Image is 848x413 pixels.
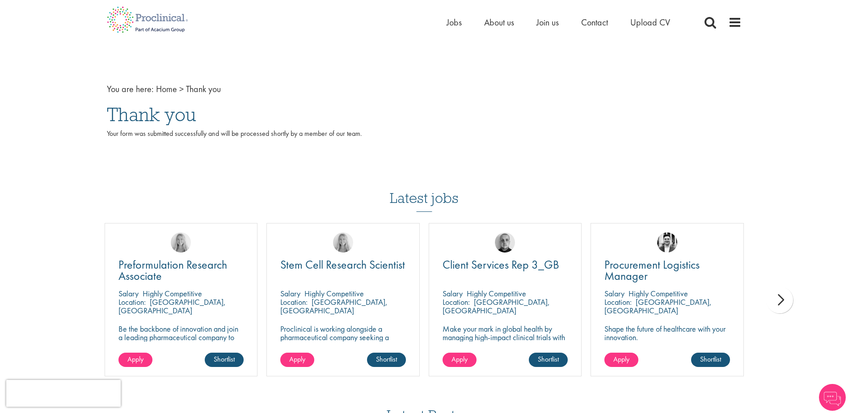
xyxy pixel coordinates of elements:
[179,83,184,95] span: >
[766,287,793,313] div: next
[118,297,146,307] span: Location:
[495,232,515,253] img: Harry Budge
[604,288,624,299] span: Salary
[107,102,196,126] span: Thank you
[289,354,305,364] span: Apply
[280,353,314,367] a: Apply
[143,288,202,299] p: Highly Competitive
[443,288,463,299] span: Salary
[127,354,143,364] span: Apply
[630,17,670,28] a: Upload CV
[451,354,468,364] span: Apply
[280,288,300,299] span: Salary
[657,232,677,253] img: Edward Little
[118,324,244,358] p: Be the backbone of innovation and join a leading pharmaceutical company to help keep life-changin...
[156,83,177,95] a: breadcrumb link
[819,384,846,411] img: Chatbot
[118,259,244,282] a: Preformulation Research Associate
[280,324,406,358] p: Proclinical is working alongside a pharmaceutical company seeking a Stem Cell Research Scientist ...
[604,297,712,316] p: [GEOGRAPHIC_DATA], [GEOGRAPHIC_DATA]
[186,83,221,95] span: Thank you
[280,257,405,272] span: Stem Cell Research Scientist
[280,297,308,307] span: Location:
[604,259,730,282] a: Procurement Logistics Manager
[604,257,700,283] span: Procurement Logistics Manager
[118,257,227,283] span: Preformulation Research Associate
[581,17,608,28] a: Contact
[529,353,568,367] a: Shortlist
[467,288,526,299] p: Highly Competitive
[367,353,406,367] a: Shortlist
[280,297,388,316] p: [GEOGRAPHIC_DATA], [GEOGRAPHIC_DATA]
[171,232,191,253] img: Shannon Briggs
[118,353,152,367] a: Apply
[604,297,632,307] span: Location:
[604,324,730,341] p: Shape the future of healthcare with your innovation.
[443,324,568,350] p: Make your mark in global health by managing high-impact clinical trials with a leading CRO.
[443,297,550,316] p: [GEOGRAPHIC_DATA], [GEOGRAPHIC_DATA]
[118,297,226,316] p: [GEOGRAPHIC_DATA], [GEOGRAPHIC_DATA]
[118,288,139,299] span: Salary
[6,380,121,407] iframe: reCAPTCHA
[390,168,459,212] h3: Latest jobs
[280,259,406,270] a: Stem Cell Research Scientist
[691,353,730,367] a: Shortlist
[107,129,742,149] p: Your form was submitted successfully and will be processed shortly by a member of our team.
[443,353,477,367] a: Apply
[447,17,462,28] a: Jobs
[629,288,688,299] p: Highly Competitive
[443,257,559,272] span: Client Services Rep 3_GB
[333,232,353,253] img: Shannon Briggs
[536,17,559,28] a: Join us
[107,83,154,95] span: You are here:
[443,259,568,270] a: Client Services Rep 3_GB
[613,354,629,364] span: Apply
[443,297,470,307] span: Location:
[304,288,364,299] p: Highly Competitive
[205,353,244,367] a: Shortlist
[604,353,638,367] a: Apply
[484,17,514,28] a: About us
